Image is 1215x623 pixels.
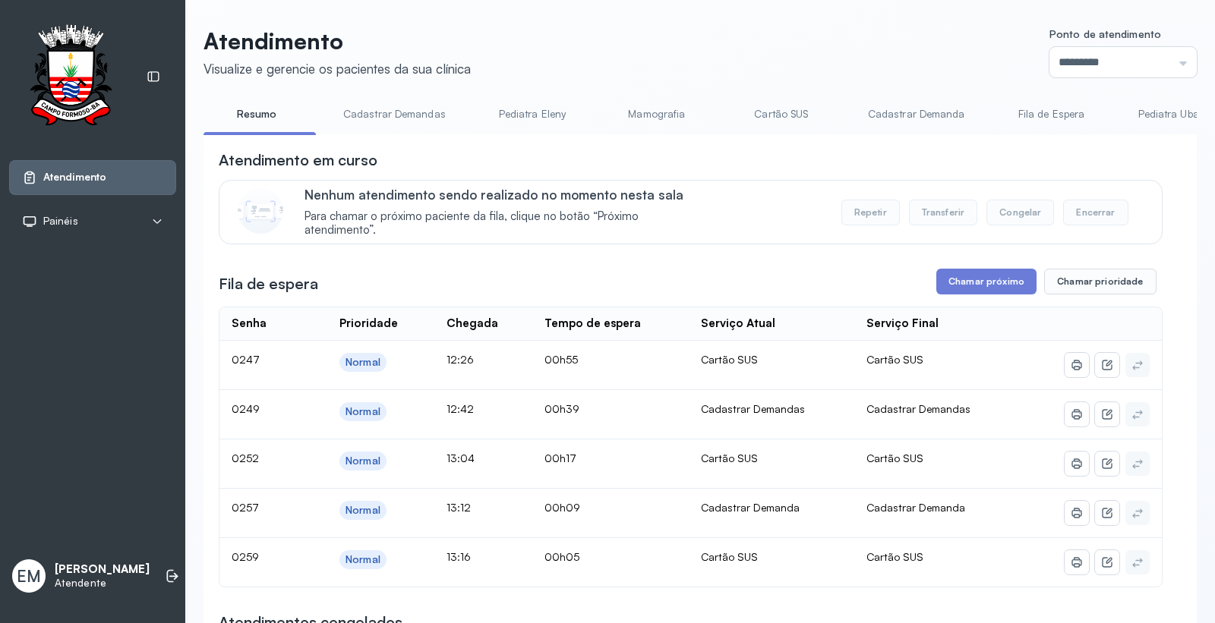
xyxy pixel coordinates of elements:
[701,316,775,331] div: Serviço Atual
[232,402,260,415] span: 0249
[16,24,125,130] img: Logotipo do estabelecimento
[22,170,163,185] a: Atendimento
[346,405,380,418] div: Normal
[701,452,842,465] div: Cartão SUS
[232,452,259,464] span: 0252
[232,550,259,563] span: 0259
[447,501,471,514] span: 13:12
[866,402,970,415] span: Cadastrar Demandas
[204,27,471,55] p: Atendimento
[305,187,706,203] p: Nenhum atendimento sendo realizado no momento nesta sala
[853,102,980,127] a: Cadastrar Demanda
[866,501,965,514] span: Cadastrar Demanda
[866,353,923,366] span: Cartão SUS
[604,102,710,127] a: Mamografia
[1044,269,1157,294] button: Chamar prioridade
[701,353,842,367] div: Cartão SUS
[55,577,150,590] p: Atendente
[43,215,78,228] span: Painéis
[447,402,474,415] span: 12:42
[544,501,580,514] span: 00h09
[999,102,1105,127] a: Fila de Espera
[701,501,842,514] div: Cadastrar Demanda
[204,102,310,127] a: Resumo
[55,562,150,577] p: [PERSON_NAME]
[728,102,835,127] a: Cartão SUS
[479,102,585,127] a: Pediatra Eleny
[204,61,471,77] div: Visualize e gerencie os pacientes da sua clínica
[447,353,474,366] span: 12:26
[447,316,498,331] div: Chegada
[447,550,471,563] span: 13:16
[544,452,576,464] span: 00h17
[544,550,579,563] span: 00h05
[841,200,900,225] button: Repetir
[232,501,259,514] span: 0257
[219,149,377,171] h3: Atendimento em curso
[232,316,267,331] div: Senha
[1063,200,1128,225] button: Encerrar
[219,273,318,294] h3: Fila de espera
[866,550,923,563] span: Cartão SUS
[866,316,939,331] div: Serviço Final
[305,209,706,238] span: Para chamar o próximo paciente da fila, clique no botão “Próximo atendimento”.
[701,402,842,416] div: Cadastrar Demandas
[447,452,475,464] span: 13:04
[346,455,380,467] div: Normal
[544,316,641,331] div: Tempo de espera
[544,402,579,415] span: 00h39
[43,171,106,184] span: Atendimento
[986,200,1054,225] button: Congelar
[346,504,380,517] div: Normal
[1049,27,1161,40] span: Ponto de atendimento
[936,269,1037,294] button: Chamar próximo
[866,452,923,464] span: Cartão SUS
[232,353,260,366] span: 0247
[544,353,578,366] span: 00h55
[339,316,398,331] div: Prioridade
[328,102,461,127] a: Cadastrar Demandas
[701,550,842,564] div: Cartão SUS
[909,200,978,225] button: Transferir
[346,553,380,566] div: Normal
[346,356,380,369] div: Normal
[238,188,283,234] img: Imagem de CalloutCard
